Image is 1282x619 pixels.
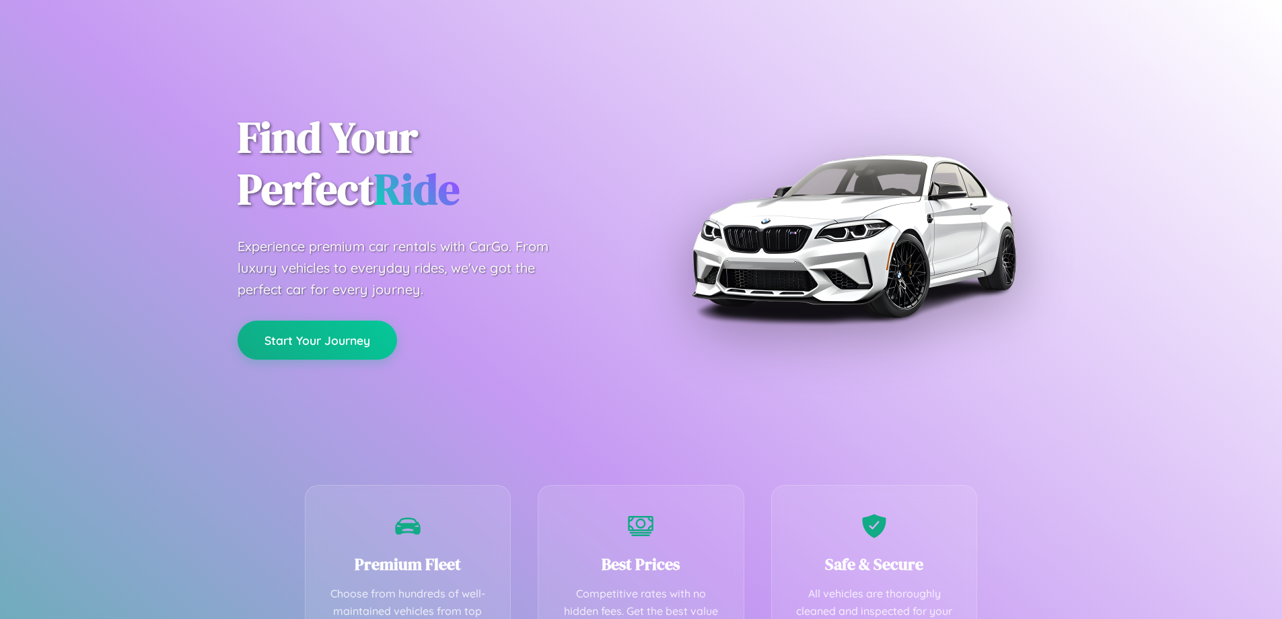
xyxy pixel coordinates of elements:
[374,160,460,218] span: Ride
[326,553,491,575] h3: Premium Fleet
[238,321,397,360] button: Start Your Journey
[685,67,1022,404] img: Premium BMW car rental vehicle
[559,553,723,575] h3: Best Prices
[238,236,574,300] p: Experience premium car rentals with CarGo. From luxury vehicles to everyday rides, we've got the ...
[238,112,621,216] h1: Find Your Perfect
[792,553,957,575] h3: Safe & Secure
